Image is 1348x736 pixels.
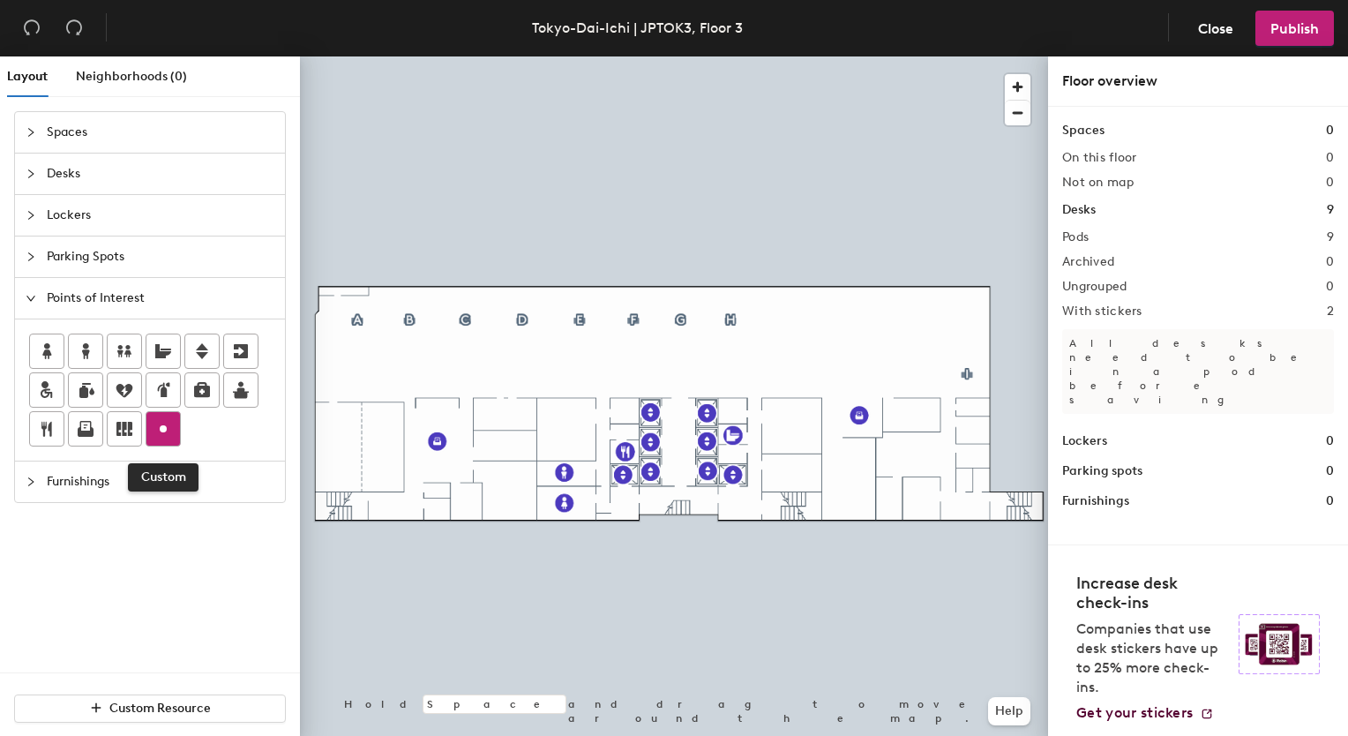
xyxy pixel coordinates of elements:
button: Custom Resource [14,695,286,723]
h1: 0 [1326,432,1334,451]
span: Layout [7,69,48,84]
h1: Spaces [1062,121,1105,140]
button: Redo (⌘ + ⇧ + Z) [56,11,92,46]
span: collapsed [26,210,36,221]
h2: 9 [1327,230,1334,244]
span: Desks [47,154,274,194]
span: expanded [26,293,36,304]
h2: 0 [1326,151,1334,165]
span: Neighborhoods (0) [76,69,187,84]
h1: Furnishings [1062,492,1129,511]
button: Help [988,697,1030,725]
span: Publish [1270,20,1319,37]
h1: 0 [1326,121,1334,140]
button: Custom [146,411,181,447]
h1: Lockers [1062,432,1107,451]
span: Close [1198,20,1233,37]
p: Companies that use desk stickers have up to 25% more check-ins. [1076,620,1228,697]
h2: Not on map [1062,176,1134,190]
h1: 0 [1326,492,1334,511]
button: Publish [1255,11,1334,46]
span: Custom Resource [109,701,211,716]
h1: Parking spots [1062,462,1142,481]
h2: With stickers [1062,304,1142,319]
h1: 9 [1327,200,1334,220]
span: Spaces [47,112,274,153]
span: Points of Interest [47,278,274,319]
h2: On this floor [1062,151,1137,165]
span: collapsed [26,127,36,138]
h1: 0 [1326,462,1334,481]
span: collapsed [26,169,36,179]
span: Furnishings [47,462,274,502]
h2: 2 [1327,304,1334,319]
h2: 0 [1326,255,1334,269]
span: Get your stickers [1076,704,1193,721]
span: Lockers [47,195,274,236]
h4: Increase desk check-ins [1076,574,1228,612]
h1: Desks [1062,200,1096,220]
a: Get your stickers [1076,704,1214,722]
button: Close [1183,11,1248,46]
div: Tokyo-Dai-Ichi | JPTOK3, Floor 3 [532,17,743,39]
span: Parking Spots [47,237,274,277]
div: Floor overview [1062,71,1334,92]
span: collapsed [26,252,36,262]
h2: Pods [1062,230,1089,244]
h2: Archived [1062,255,1114,269]
button: Undo (⌘ + Z) [14,11,49,46]
p: All desks need to be in a pod before saving [1062,329,1334,414]
h2: 0 [1326,280,1334,294]
span: collapsed [26,477,36,487]
h2: Ungrouped [1062,280,1127,294]
h2: 0 [1326,176,1334,190]
img: Sticker logo [1239,614,1320,674]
